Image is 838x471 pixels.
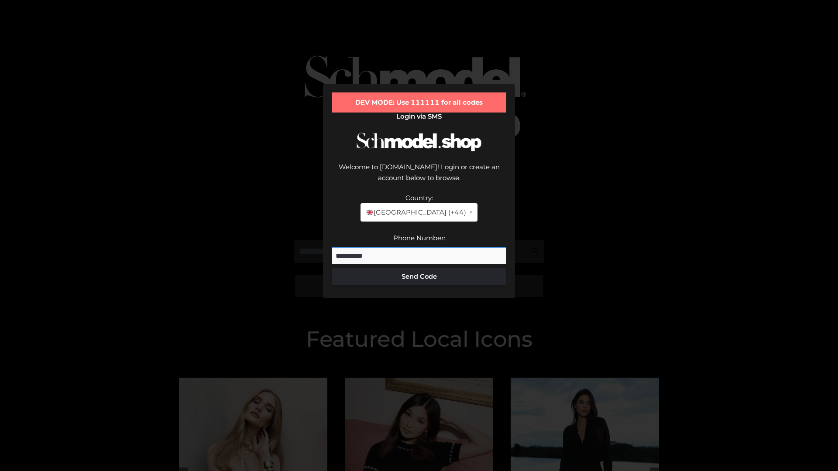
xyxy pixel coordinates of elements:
[354,125,484,159] img: Schmodel Logo
[367,209,373,215] img: 🇬🇧
[332,113,506,120] h2: Login via SMS
[393,234,445,242] label: Phone Number:
[332,92,506,113] div: DEV MODE: Use 111111 for all codes
[366,207,466,218] span: [GEOGRAPHIC_DATA] (+44)
[332,161,506,192] div: Welcome to [DOMAIN_NAME]! Login or create an account below to browse.
[405,194,433,202] label: Country:
[332,268,506,285] button: Send Code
